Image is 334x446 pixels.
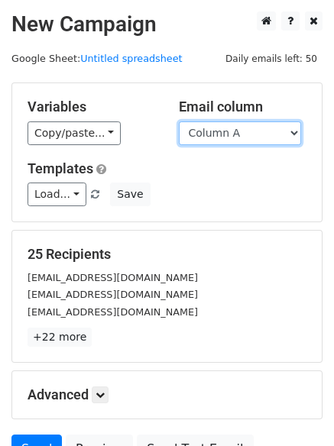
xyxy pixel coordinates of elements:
small: [EMAIL_ADDRESS][DOMAIN_NAME] [28,289,198,300]
iframe: Chat Widget [258,373,334,446]
small: [EMAIL_ADDRESS][DOMAIN_NAME] [28,272,198,283]
h5: 25 Recipients [28,246,306,263]
a: +22 more [28,328,92,347]
small: [EMAIL_ADDRESS][DOMAIN_NAME] [28,306,198,318]
h5: Variables [28,99,156,115]
a: Load... [28,183,86,206]
h2: New Campaign [11,11,323,37]
a: Copy/paste... [28,121,121,145]
a: Templates [28,160,93,176]
span: Daily emails left: 50 [220,50,323,67]
a: Daily emails left: 50 [220,53,323,64]
h5: Email column [179,99,307,115]
a: Untitled spreadsheet [80,53,182,64]
h5: Advanced [28,386,306,403]
button: Save [110,183,150,206]
small: Google Sheet: [11,53,183,64]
